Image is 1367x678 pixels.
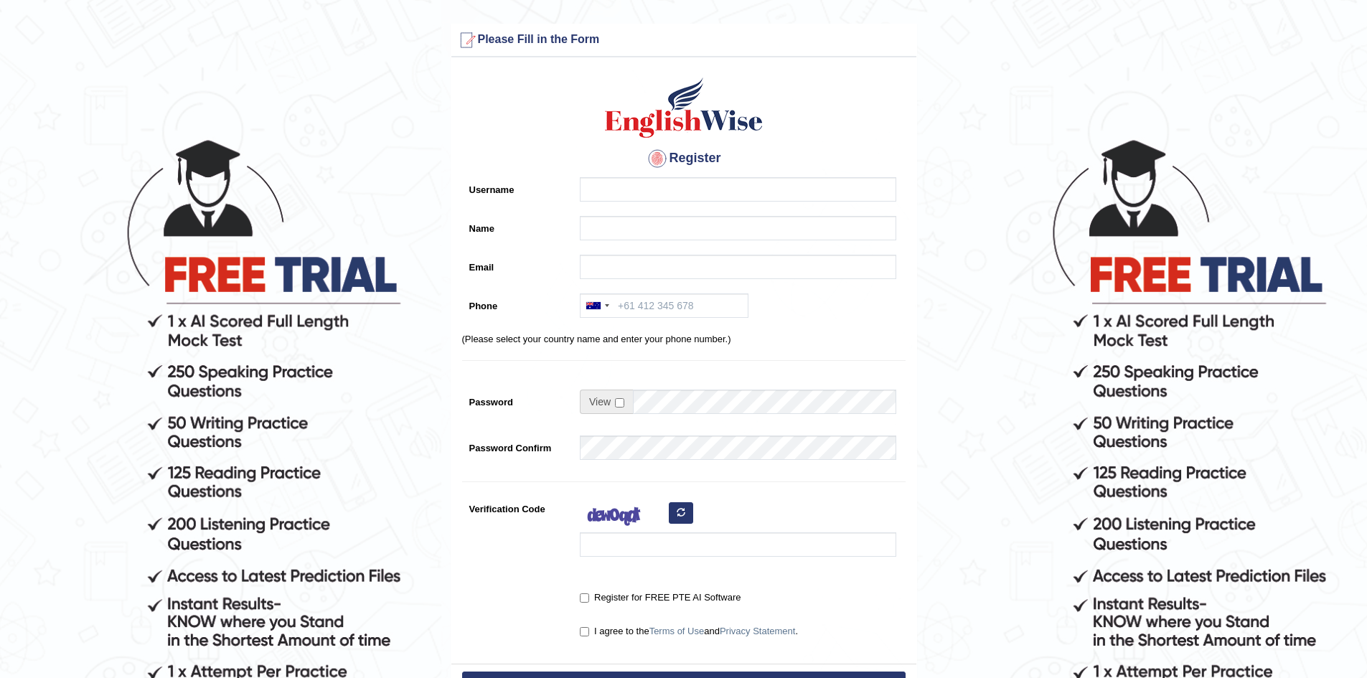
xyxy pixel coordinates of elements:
label: Verification Code [462,496,573,516]
input: Register for FREE PTE AI Software [580,593,589,603]
label: Password Confirm [462,435,573,455]
input: +61 412 345 678 [580,293,748,318]
img: Logo of English Wise create a new account for intelligent practice with AI [602,75,766,140]
label: Password [462,390,573,409]
label: Phone [462,293,573,313]
a: Terms of Use [649,626,705,636]
label: Username [462,177,573,197]
input: I agree to theTerms of UseandPrivacy Statement. [580,627,589,636]
h3: Please Fill in the Form [455,29,913,52]
a: Privacy Statement [720,626,796,636]
h4: Register [462,147,906,170]
div: Australia: +61 [581,294,614,317]
p: (Please select your country name and enter your phone number.) [462,332,906,346]
label: Name [462,216,573,235]
label: Email [462,255,573,274]
input: Show/Hide Password [615,398,624,408]
label: Register for FREE PTE AI Software [580,590,741,605]
label: I agree to the and . [580,624,798,639]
